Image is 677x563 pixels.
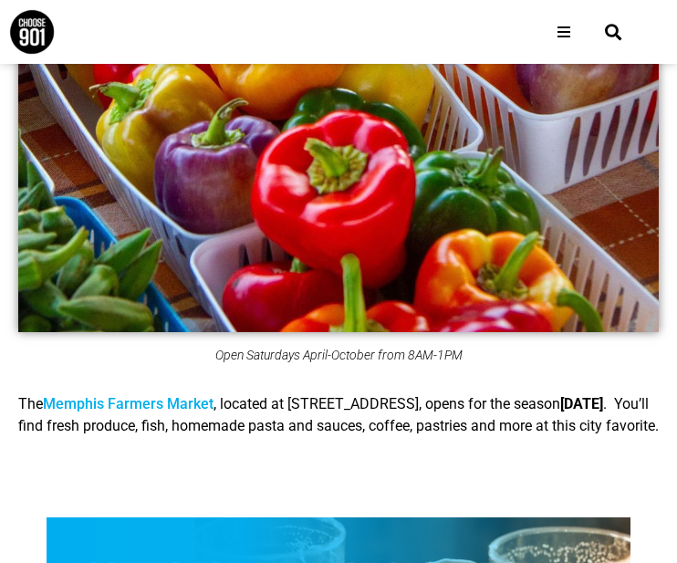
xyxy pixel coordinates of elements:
strong: [DATE] [560,395,603,412]
span: The [18,395,214,412]
div: Search [599,17,629,47]
span: , located at [STREET_ADDRESS], opens for the season . You’ll find fresh produce, fish, homemade p... [18,395,659,434]
figcaption: Open Saturdays April-October from 8AM-1PM [18,348,659,362]
div: Open/Close Menu [547,16,580,48]
a: Memphis Farmers Market [43,395,214,412]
